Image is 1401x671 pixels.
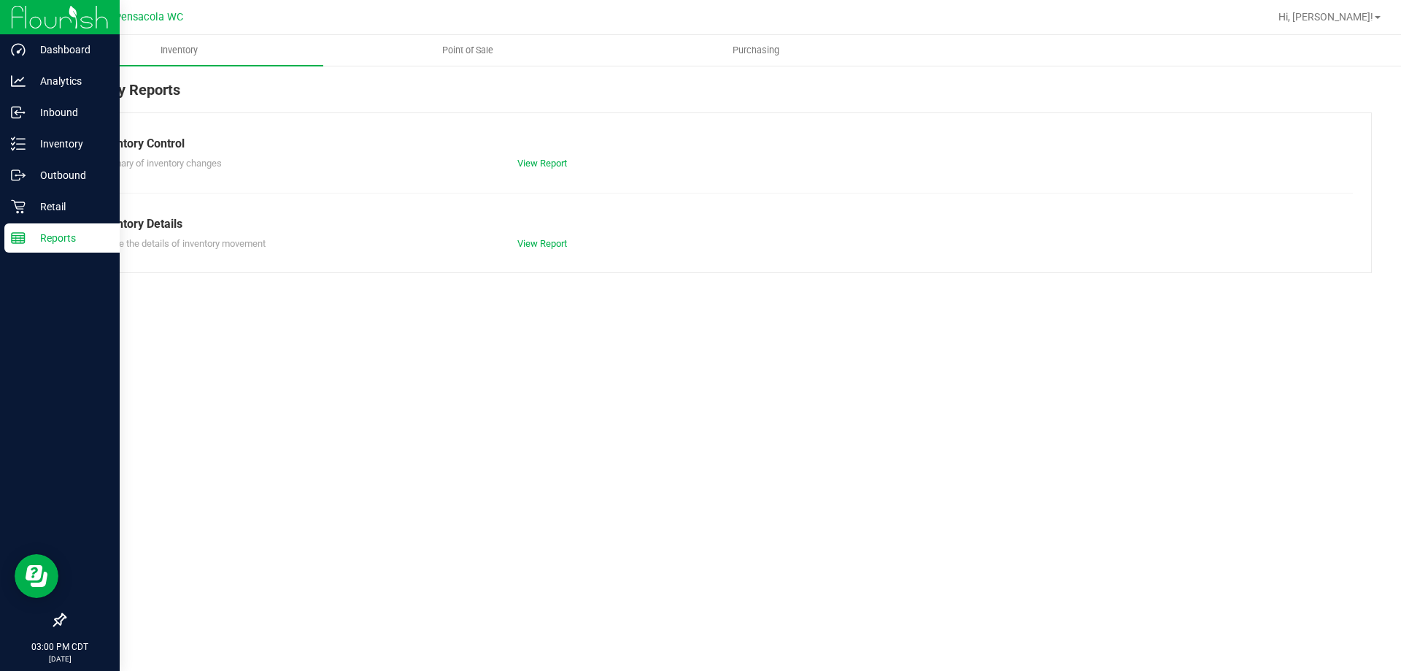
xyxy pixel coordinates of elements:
[94,135,1342,153] div: Inventory Control
[323,35,611,66] a: Point of Sale
[11,137,26,151] inline-svg: Inventory
[115,11,183,23] span: Pensacola WC
[517,238,567,249] a: View Report
[141,44,217,57] span: Inventory
[611,35,900,66] a: Purchasing
[11,42,26,57] inline-svg: Dashboard
[26,166,113,184] p: Outbound
[26,72,113,90] p: Analytics
[26,41,113,58] p: Dashboard
[7,653,113,664] p: [DATE]
[11,105,26,120] inline-svg: Inbound
[11,199,26,214] inline-svg: Retail
[26,104,113,121] p: Inbound
[11,231,26,245] inline-svg: Reports
[94,215,1342,233] div: Inventory Details
[517,158,567,169] a: View Report
[7,640,113,653] p: 03:00 PM CDT
[94,158,222,169] span: Summary of inventory changes
[11,168,26,183] inline-svg: Outbound
[713,44,799,57] span: Purchasing
[11,74,26,88] inline-svg: Analytics
[94,238,266,249] span: Explore the details of inventory movement
[26,198,113,215] p: Retail
[1278,11,1373,23] span: Hi, [PERSON_NAME]!
[26,135,113,153] p: Inventory
[15,554,58,598] iframe: Resource center
[64,79,1372,112] div: Inventory Reports
[26,229,113,247] p: Reports
[422,44,513,57] span: Point of Sale
[35,35,323,66] a: Inventory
